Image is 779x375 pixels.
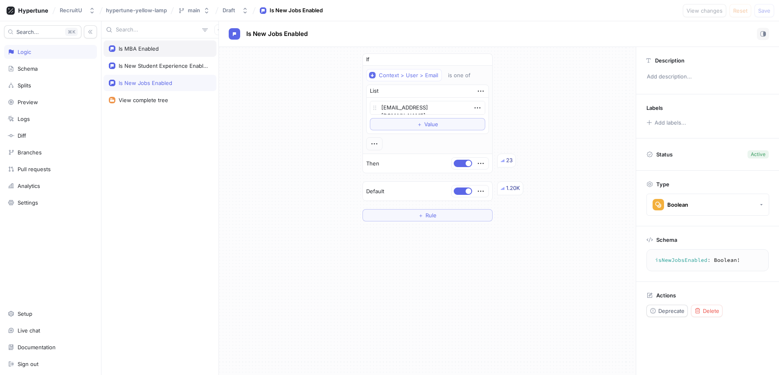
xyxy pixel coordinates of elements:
div: Boolean [667,201,688,208]
span: ＋ [417,122,422,127]
div: Diff [18,132,26,139]
div: Settings [18,199,38,206]
button: Add labels... [644,117,689,128]
p: Status [656,149,673,160]
div: Logic [18,49,31,55]
div: Context > User > Email [379,72,438,79]
button: Delete [691,305,723,317]
div: main [188,7,200,14]
span: Reset [733,8,747,13]
div: Documentation [18,344,56,350]
div: RecruitU [60,7,82,14]
p: Add description... [643,70,772,84]
div: Sign out [18,361,38,367]
div: Branches [18,149,42,156]
button: Search...K [4,25,81,38]
span: hypertune-yellow-lamp [106,7,167,13]
p: Then [366,160,379,168]
button: main [175,4,213,17]
button: ＋Rule [362,209,493,221]
div: View complete tree [119,97,168,103]
div: Setup [18,310,32,317]
div: 1.20K [506,184,520,192]
button: Boolean [646,194,769,216]
p: If [366,56,369,64]
div: K [65,28,78,36]
span: Delete [703,308,719,313]
textarea: [EMAIL_ADDRESS][DOMAIN_NAME] [370,101,485,115]
span: Search... [16,29,39,34]
p: Labels [646,105,663,111]
div: Is New Jobs Enabled [119,80,172,86]
div: List [370,87,378,95]
button: Context > User > Email [366,69,442,81]
span: Value [424,122,438,127]
p: Default [366,187,384,196]
div: Draft [223,7,235,14]
p: Actions [656,292,676,299]
button: Draft [219,4,252,17]
button: is one of [444,69,482,81]
div: Live chat [18,327,40,334]
div: Is MBA Enabled [119,45,159,52]
span: View changes [687,8,723,13]
button: Reset [729,4,751,17]
span: Save [758,8,770,13]
button: Save [754,4,774,17]
div: Pull requests [18,166,51,172]
input: Search... [116,26,199,34]
p: Description [655,57,684,64]
textarea: isNewJobsEnabled: Boolean! [650,253,765,268]
button: RecruitU [56,4,99,17]
span: Deprecate [658,308,684,313]
div: Is New Student Experience Enabled [119,62,208,69]
button: Deprecate [646,305,688,317]
div: Splits [18,82,31,89]
div: Active [751,151,765,158]
p: Schema [656,237,677,243]
div: is one of [448,72,471,79]
button: View changes [683,4,726,17]
div: Preview [18,99,38,105]
a: Documentation [4,340,97,354]
span: ＋ [418,213,423,218]
div: Analytics [18,183,40,189]
div: 23 [506,156,513,165]
span: Is New Jobs Enabled [246,31,308,37]
div: Is New Jobs Enabled [270,7,323,15]
div: Schema [18,65,38,72]
p: Type [656,181,669,187]
div: Logs [18,116,30,122]
span: Rule [426,213,437,218]
button: ＋Value [370,118,485,130]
